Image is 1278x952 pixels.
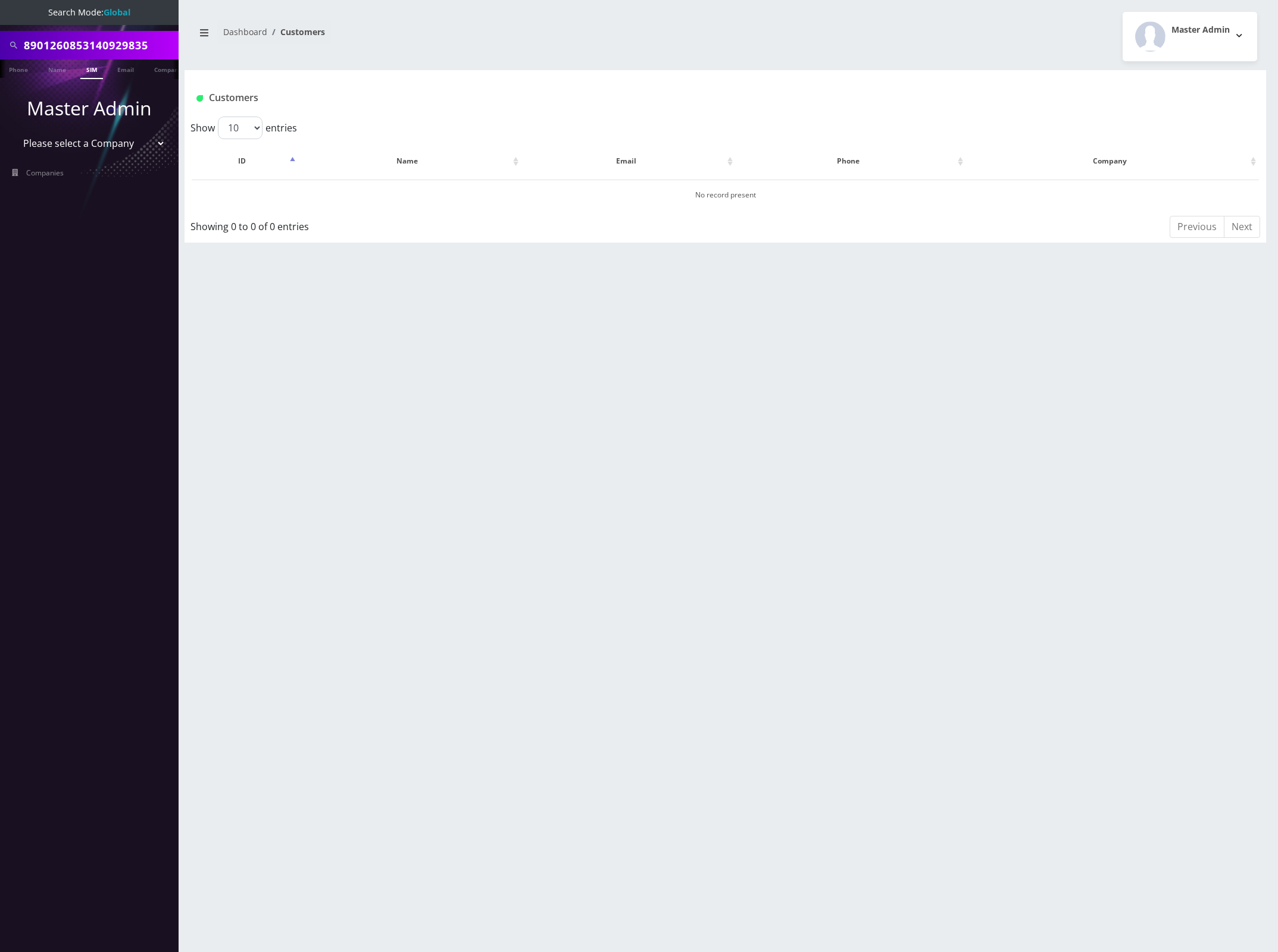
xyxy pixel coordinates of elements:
[148,59,188,78] a: Company
[223,26,267,37] a: Dashboard
[1171,25,1230,35] h2: Master Admin
[737,144,966,178] th: Phone: activate to sort column ascending
[24,34,176,56] input: Search All Companies
[111,59,140,78] a: Email
[48,7,130,18] span: Search Mode:
[193,20,717,54] nav: breadcrumb
[267,26,325,38] li: Customers
[26,168,64,178] span: Companies
[1123,12,1257,61] button: Master Admin
[3,59,34,78] a: Phone
[1170,216,1224,238] a: Previous
[42,59,72,78] a: Name
[192,180,1259,210] td: No record present
[218,117,263,139] select: Showentries
[104,7,130,18] strong: Global
[80,59,103,79] a: SIM
[299,144,522,178] th: Name: activate to sort column ascending
[192,144,298,178] th: ID: activate to sort column descending
[967,144,1259,178] th: Company: activate to sort column ascending
[196,92,1075,103] h1: Customers
[1224,216,1260,238] a: Next
[523,144,736,178] th: Email: activate to sort column ascending
[190,117,297,139] label: Show entries
[190,215,627,234] div: Showing 0 to 0 of 0 entries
